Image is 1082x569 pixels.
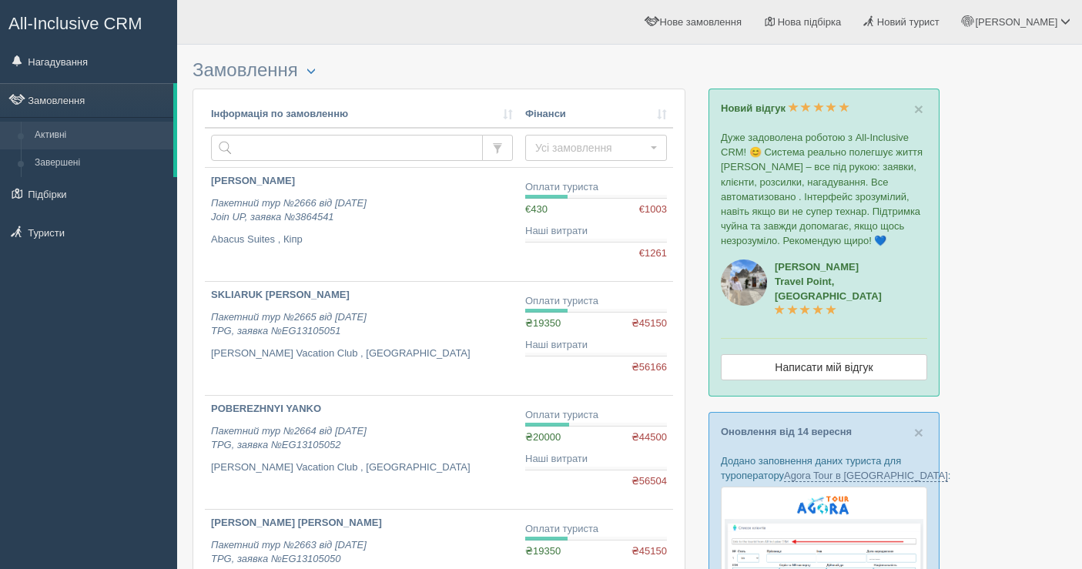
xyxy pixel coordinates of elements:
[914,423,923,441] span: ×
[211,346,513,361] p: [PERSON_NAME] Vacation Club , [GEOGRAPHIC_DATA]
[211,233,513,247] p: Abacus Suites , Кіпр
[525,522,667,537] div: Оплати туриста
[877,16,940,28] span: Новий турист
[784,470,948,482] a: Agora Tour в [GEOGRAPHIC_DATA]
[205,282,519,395] a: SKLIARUK [PERSON_NAME] Пакетний тур №2665 від [DATE]TPG, заявка №EG13105051 [PERSON_NAME] Vacatio...
[8,14,142,33] span: All-Inclusive CRM
[205,396,519,509] a: POBEREZHNYI YANKO Пакетний тур №2664 від [DATE]TPG, заявка №EG13105052 [PERSON_NAME] Vacation Clu...
[28,122,173,149] a: Активні
[975,16,1057,28] span: [PERSON_NAME]
[525,545,561,557] span: ₴19350
[535,140,647,156] span: Усі замовлення
[211,197,367,223] i: Пакетний тур №2666 від [DATE] Join UP, заявка №3864541
[721,454,927,483] p: Додано заповнення даних туриста для туроператору :
[721,130,927,248] p: Дуже задоволена роботою з All-Inclusive CRM! 😊 Система реально полегшує життя [PERSON_NAME] – все...
[631,430,667,445] span: ₴44500
[211,460,513,475] p: [PERSON_NAME] Vacation Club , [GEOGRAPHIC_DATA]
[660,16,742,28] span: Нове замовлення
[525,180,667,195] div: Оплати туриста
[211,311,367,337] i: Пакетний тур №2665 від [DATE] TPG, заявка №EG13105051
[211,403,321,414] b: POBEREZHNYI YANKO
[211,175,295,186] b: [PERSON_NAME]
[721,354,927,380] a: Написати мій відгук
[631,316,667,331] span: ₴45150
[631,360,667,375] span: ₴56166
[525,338,667,353] div: Наші витрати
[525,203,548,215] span: €430
[211,289,350,300] b: SKLIARUK [PERSON_NAME]
[914,101,923,117] button: Close
[211,539,367,565] i: Пакетний тур №2663 від [DATE] TPG, заявка №EG13105050
[205,168,519,281] a: [PERSON_NAME] Пакетний тур №2666 від [DATE]Join UP, заявка №3864541 Abacus Suites , Кіпр
[639,202,667,217] span: €1003
[525,317,561,329] span: ₴19350
[525,107,667,122] a: Фінанси
[778,16,842,28] span: Нова підбірка
[525,452,667,467] div: Наші витрати
[914,424,923,440] button: Close
[775,261,882,316] a: [PERSON_NAME]Travel Point, [GEOGRAPHIC_DATA]
[525,408,667,423] div: Оплати туриста
[914,100,923,118] span: ×
[525,135,667,161] button: Усі замовлення
[631,474,667,489] span: ₴56504
[525,294,667,309] div: Оплати туриста
[211,425,367,451] i: Пакетний тур №2664 від [DATE] TPG, заявка №EG13105052
[28,149,173,177] a: Завершені
[721,426,852,437] a: Оновлення від 14 вересня
[721,102,849,114] a: Новий відгук
[193,60,685,81] h3: Замовлення
[639,246,667,261] span: €1261
[211,135,483,161] input: Пошук за номером замовлення, ПІБ або паспортом туриста
[631,544,667,559] span: ₴45150
[1,1,176,43] a: All-Inclusive CRM
[211,517,382,528] b: [PERSON_NAME] [PERSON_NAME]
[211,107,513,122] a: Інформація по замовленню
[525,224,667,239] div: Наші витрати
[525,431,561,443] span: ₴20000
